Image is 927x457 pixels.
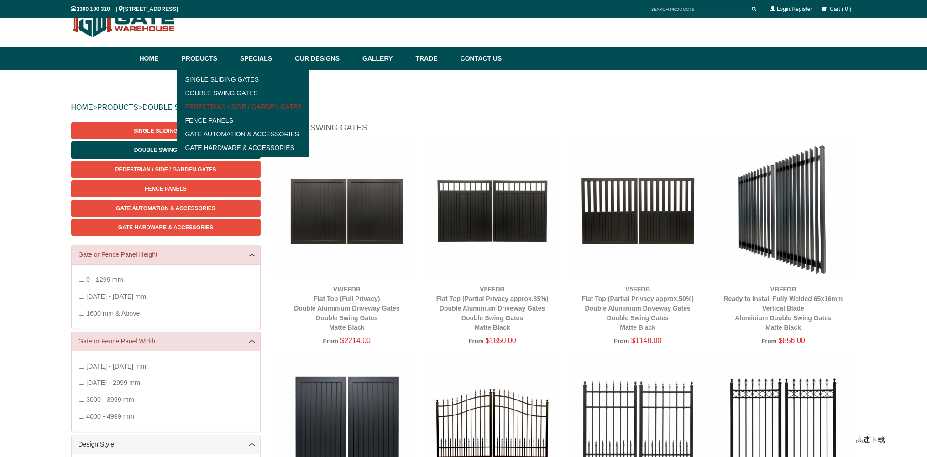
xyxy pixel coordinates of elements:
a: Gate or Fence Panel Height [79,250,253,260]
span: $1850.00 [486,337,516,344]
iframe: LiveChat chat widget [744,213,927,425]
a: PRODUCTS [97,104,138,111]
img: V5FFDB - Flat Top (Partial Privacy approx.50%) - Double Aluminium Driveway Gates - Double Swing G... [570,143,706,279]
a: HOME [71,104,93,111]
div: > > [71,93,856,122]
a: Specials [236,47,290,70]
span: Gate Hardware & Accessories [118,224,214,231]
span: 4000 - 4999 mm [86,413,134,420]
a: Login/Register [777,6,812,12]
span: Fence Panels [145,186,187,192]
span: Double Swing Gates [134,147,197,153]
img: Gate Warehouse [71,0,178,42]
span: 3000 - 3999 mm [86,396,134,403]
span: [DATE] - 2999 mm [86,379,140,386]
img: V8FFDB - Flat Top (Partial Privacy approx.85%) - Double Aluminium Driveway Gates - Double Swing G... [424,143,560,279]
a: V8FFDBFlat Top (Partial Privacy approx.85%)Double Aluminium Driveway GatesDouble Swing GatesMatte... [436,286,549,331]
a: Our Designs [290,47,358,70]
a: Gallery [358,47,411,70]
a: Double Swing Gates [180,86,306,100]
a: Gate or Fence Panel Width [79,337,253,346]
a: Products [177,47,236,70]
span: Single Sliding Gates [134,128,198,134]
a: Gate Automation & Accessories [71,200,261,217]
a: Pedestrian / Side / Garden Gates [71,161,261,178]
input: SEARCH PRODUCTS [647,4,749,15]
span: [DATE] - [DATE] mm [86,363,146,370]
img: VBFFDB - Ready to Install Fully Welded 65x16mm Vertical Blade - Aluminium Double Swing Gates - Ma... [715,143,852,279]
a: Home [140,47,177,70]
a: Single Sliding Gates [180,73,306,86]
span: From [323,338,338,344]
a: Double Swing Gates [71,141,261,158]
span: 1300 100 310 | [STREET_ADDRESS] [71,6,178,12]
h1: Double Swing Gates [274,122,856,138]
span: 1600 mm & Above [86,310,140,317]
span: 0 - 1299 mm [86,276,123,283]
a: Fence Panels [180,114,306,127]
span: Gate Automation & Accessories [116,205,215,212]
span: [DATE] - [DATE] mm [86,293,146,300]
span: From [614,338,629,344]
a: Gate Hardware & Accessories [180,141,306,155]
span: From [468,338,483,344]
img: VWFFDB - Flat Top (Full Privacy) - Double Aluminium Driveway Gates - Double Swing Gates - Matte B... [279,143,415,279]
span: Pedestrian / Side / Garden Gates [115,166,216,173]
span: Cart ( 0 ) [830,6,851,12]
a: Design Style [79,440,253,449]
a: VWFFDBFlat Top (Full Privacy)Double Aluminium Driveway GatesDouble Swing GatesMatte Black [294,286,399,331]
a: Trade [411,47,456,70]
a: Pedestrian / Side / Garden Gates [180,100,306,114]
span: $2214.00 [340,337,371,344]
a: Fence Panels [71,180,261,197]
span: $1148.00 [631,337,662,344]
a: Gate Automation & Accessories [180,127,306,141]
a: DOUBLE SWING GATES [142,104,225,111]
a: Gate Hardware & Accessories [71,219,261,236]
a: V5FFDBFlat Top (Partial Privacy approx.50%)Double Aluminium Driveway GatesDouble Swing GatesMatte... [582,286,694,331]
a: Contact Us [456,47,502,70]
a: Single Sliding Gates [71,122,261,139]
